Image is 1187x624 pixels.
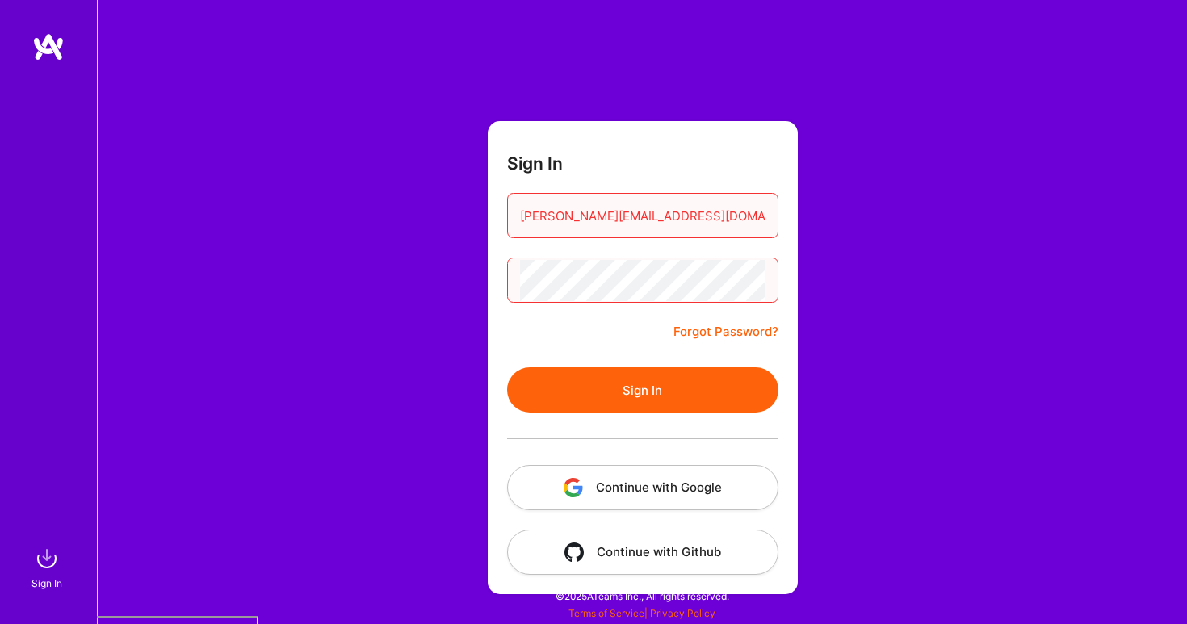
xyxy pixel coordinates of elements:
[520,195,765,237] input: Email...
[507,530,778,575] button: Continue with Github
[564,478,583,497] img: icon
[568,607,715,619] span: |
[32,32,65,61] img: logo
[31,542,63,575] img: sign in
[564,542,584,562] img: icon
[568,607,644,619] a: Terms of Service
[31,575,62,592] div: Sign In
[507,153,563,174] h3: Sign In
[650,607,715,619] a: Privacy Policy
[507,367,778,413] button: Sign In
[97,576,1187,616] div: © 2025 ATeams Inc., All rights reserved.
[507,465,778,510] button: Continue with Google
[673,322,778,341] a: Forgot Password?
[34,542,63,592] a: sign inSign In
